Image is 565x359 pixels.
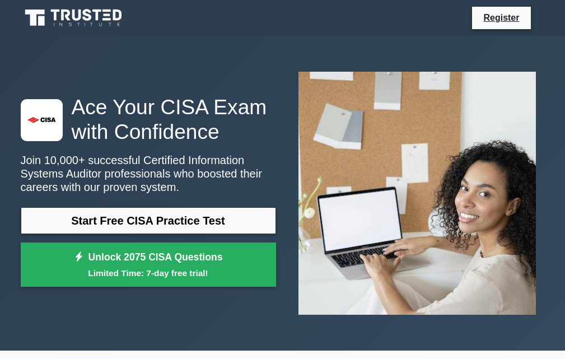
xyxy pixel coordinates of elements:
[21,95,276,144] h1: Ace Your CISA Exam with Confidence
[21,207,276,234] a: Start Free CISA Practice Test
[477,11,526,25] a: Register
[21,243,276,287] a: Unlock 2075 CISA QuestionsLimited Time: 7-day free trial!
[21,153,276,194] p: Join 10,000+ successful Certified Information Systems Auditor professionals who boosted their car...
[35,267,262,279] small: Limited Time: 7-day free trial!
